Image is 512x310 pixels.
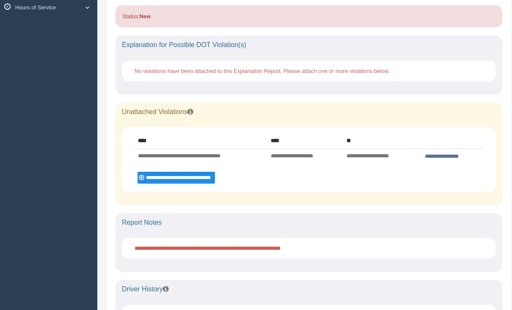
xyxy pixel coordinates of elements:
div: Explanation for Possible DOT Violation(s) [116,36,502,54]
span: No violations have been attached to this Explanation Report. Please attach one or more violations... [135,68,390,74]
div: Status: [116,6,502,27]
div: Report Notes [116,213,502,232]
div: Driver History [116,280,502,299]
strong: New [139,13,151,20]
div: Unattached Violations [116,103,502,121]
